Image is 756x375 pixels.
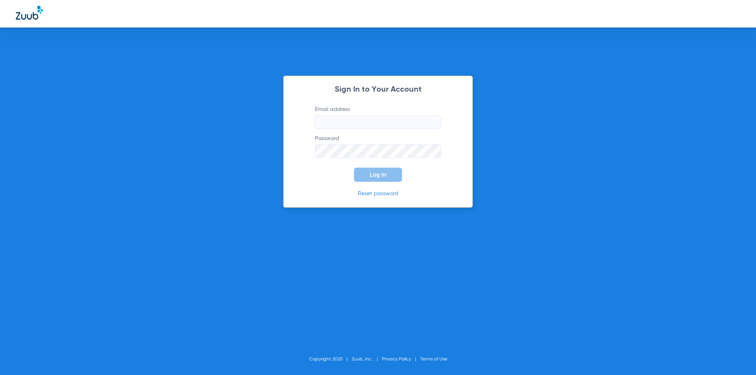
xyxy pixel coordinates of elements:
[382,357,411,362] a: Privacy Policy
[303,86,453,94] h2: Sign In to Your Account
[315,115,441,129] input: Email address
[370,172,386,178] span: Log In
[315,135,441,158] label: Password
[420,357,447,362] a: Terms of Use
[16,6,43,20] img: Zuub Logo
[354,168,402,182] button: Log In
[358,191,398,196] a: Reset password
[309,355,352,363] li: Copyright 2025
[315,144,441,158] input: Password
[315,105,441,129] label: Email address
[352,355,382,363] li: Zuub, Inc.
